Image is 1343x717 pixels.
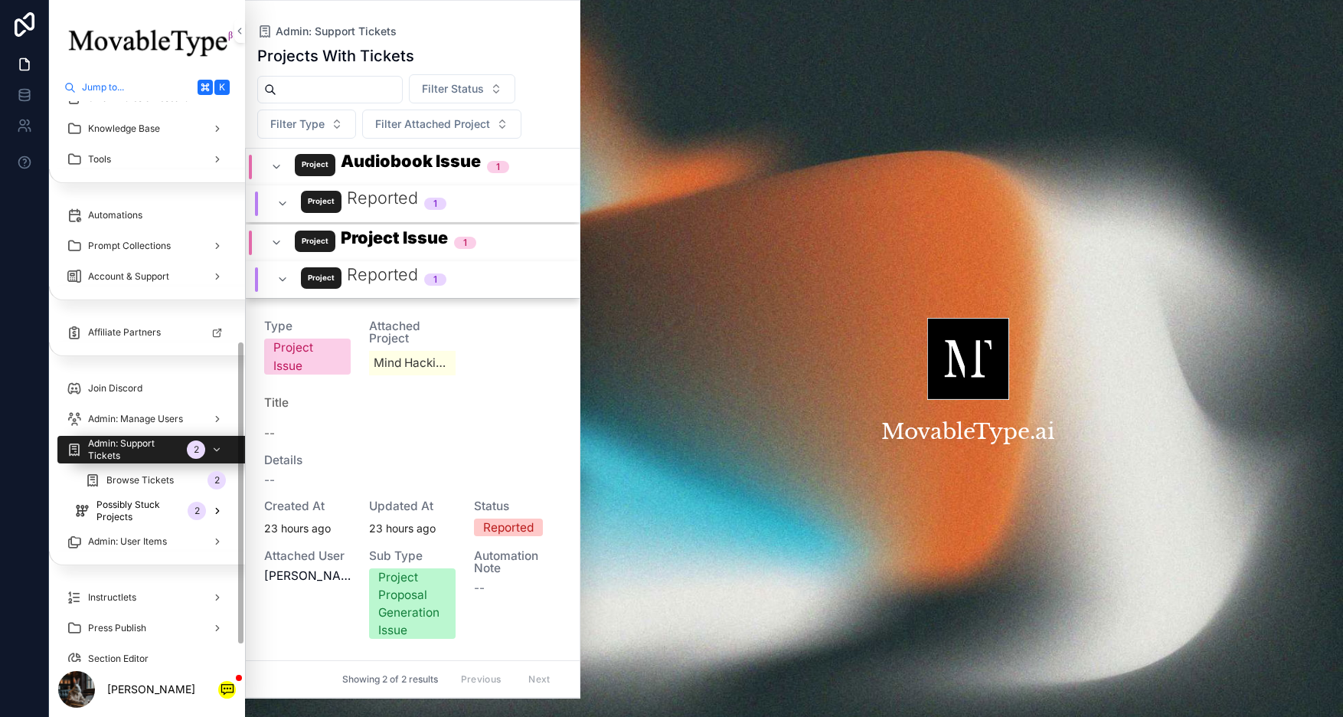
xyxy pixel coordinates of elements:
[107,682,195,697] p: [PERSON_NAME]
[295,227,448,260] span: Project Issue
[88,382,142,395] span: Join Discord
[264,519,331,538] p: 23 hours ago
[88,413,183,425] span: Admin: Manage Users
[96,499,181,523] span: Possibly Stuck Projects
[57,645,235,673] a: Section Editor
[88,437,181,462] span: Admin: Support Tickets
[246,298,580,660] a: TypeProject IssueAttached ProjectMind Hacking DailyTitle--Details--Created at23 hours agoUpdated ...
[369,351,456,375] a: Mind Hacking Daily
[57,436,253,463] a: Admin: Support Tickets2
[66,497,235,525] a: Possibly Stuck Projects2
[88,270,169,283] span: Account & Support
[375,116,490,132] span: Filter Attached Project
[106,474,174,486] span: Browse Tickets
[496,161,500,173] div: 1
[216,81,228,93] span: K
[88,622,146,634] span: Press Publish
[474,500,560,512] span: Status
[88,240,171,252] span: Prompt Collections
[58,19,236,67] img: App logo
[57,319,235,346] a: Affiliate Partners
[88,326,161,339] span: Affiliate Partners
[188,502,206,520] div: 2
[88,209,142,221] span: Automations
[88,653,149,665] span: Section Editor
[301,264,418,296] span: Reported
[433,273,437,286] div: 1
[49,101,245,662] div: scrollable content
[57,375,235,402] a: Join Discord
[57,115,235,142] a: Knowledge Base
[295,150,481,183] span: Audiobook Issue
[88,591,136,604] span: Instructlets
[57,201,235,229] a: Automations
[369,550,456,562] span: Sub Type
[362,110,521,139] button: Select Button
[57,614,235,642] a: Press Publish
[433,198,437,210] div: 1
[187,440,205,459] div: 2
[88,535,167,548] span: Admin: User Items
[257,24,397,39] a: Admin: Support Tickets
[57,528,235,555] a: Admin: User Items
[257,110,356,139] button: Select Button
[374,355,451,371] span: Mind Hacking Daily
[57,405,235,433] a: Admin: Manage Users
[57,232,235,260] a: Prompt Collections
[342,673,438,686] span: Showing 2 of 2 results
[264,320,351,332] span: Type
[369,500,456,512] span: Updated at
[369,320,456,345] span: Attached Project
[463,237,467,249] div: 1
[264,394,561,411] span: Title
[270,116,325,132] span: Filter Type
[57,146,235,173] a: Tools
[57,584,235,611] a: Instructlets
[264,550,351,562] span: Attached User
[483,519,534,536] div: Reported
[88,153,111,165] span: Tools
[57,263,235,290] a: Account & Support
[301,187,418,220] span: Reported
[76,467,235,494] a: Browse Tickets2
[264,454,561,467] span: Details
[474,550,560,575] span: Automation Note
[88,123,160,135] span: Knowledge Base
[82,81,191,93] span: Jump to...
[378,568,446,639] div: Project Proposal Generation Issue
[264,568,351,584] span: [PERSON_NAME]
[369,519,436,538] p: 23 hours ago
[264,500,351,512] span: Created at
[273,339,341,374] div: Project Issue
[409,74,515,103] button: Select Button
[474,581,485,596] span: --
[264,424,275,442] span: --
[264,473,275,488] span: --
[58,74,236,101] button: Jump to...K
[257,47,414,65] h1: Projects With Tickets
[276,24,397,39] span: Admin: Support Tickets
[207,471,226,489] div: 2
[422,81,484,97] span: Filter Status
